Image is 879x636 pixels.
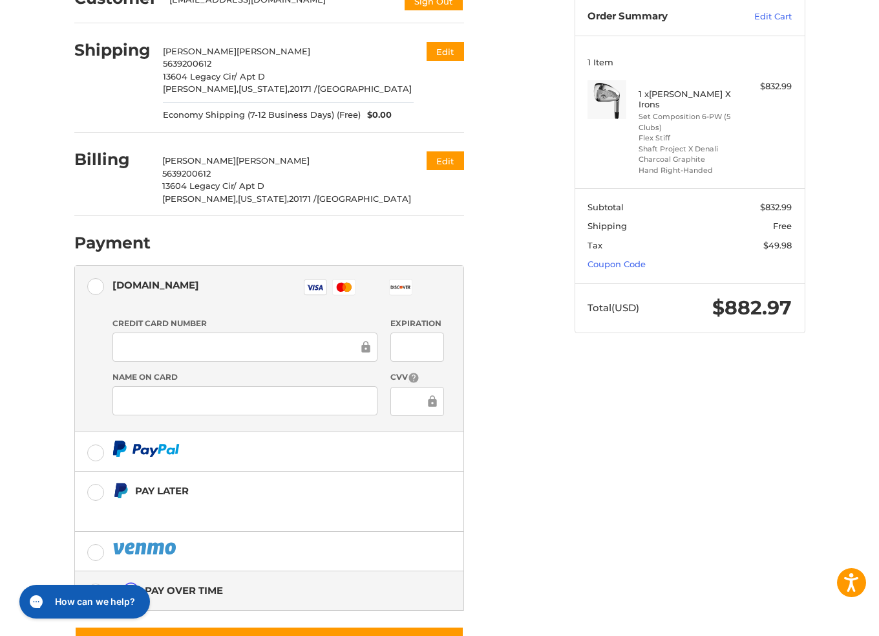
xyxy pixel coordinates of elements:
[74,233,151,253] h2: Payment
[162,181,233,191] span: 13604 Legacy Cir
[290,83,317,94] span: 20171 /
[588,10,726,23] h3: Order Summary
[237,46,310,56] span: [PERSON_NAME]
[163,71,234,82] span: 13604 Legacy Cir
[112,274,199,296] div: [DOMAIN_NAME]
[163,109,361,122] span: Economy Shipping (7-12 Business Days) (Free)
[726,10,792,23] a: Edit Cart
[317,83,412,94] span: [GEOGRAPHIC_DATA]
[773,221,792,231] span: Free
[639,111,737,133] li: Set Composition 6-PW (5 Clubs)
[390,318,444,329] label: Expiration
[361,109,392,122] span: $0.00
[13,580,153,623] iframe: Gorgias live chat messenger
[588,259,646,269] a: Coupon Code
[588,57,792,67] h3: 1 Item
[112,483,129,499] img: Pay Later icon
[236,155,310,166] span: [PERSON_NAME]
[163,58,211,69] span: 5639200612
[772,601,879,636] iframe: Google Customer Reviews
[112,441,180,457] img: PayPal icon
[588,240,602,250] span: Tax
[588,221,627,231] span: Shipping
[639,144,737,165] li: Shaft Project X Denali Charcoal Graphite
[233,181,264,191] span: / Apt D
[112,505,383,516] iframe: PayPal Message 1
[112,540,178,556] img: PayPal icon
[74,40,151,60] h2: Shipping
[639,165,737,176] li: Hand Right-Handed
[112,371,377,383] label: Name on Card
[162,193,238,204] span: [PERSON_NAME],
[145,580,223,601] div: Pay over time
[427,151,464,170] button: Edit
[763,240,792,250] span: $49.98
[712,296,792,320] span: $882.97
[74,149,150,170] h2: Billing
[135,480,383,501] div: Pay Later
[112,318,377,329] label: Credit Card Number
[162,168,211,179] span: 5639200612
[588,202,624,212] span: Subtotal
[163,83,238,94] span: [PERSON_NAME],
[427,42,464,61] button: Edit
[234,71,265,82] span: / Apt D
[162,155,236,166] span: [PERSON_NAME]
[163,46,237,56] span: [PERSON_NAME]
[317,193,411,204] span: [GEOGRAPHIC_DATA]
[639,89,737,110] h4: 1 x [PERSON_NAME] X Irons
[741,80,792,93] div: $832.99
[238,193,289,204] span: [US_STATE],
[390,371,444,384] label: CVV
[238,83,290,94] span: [US_STATE],
[289,193,317,204] span: 20171 /
[588,302,639,314] span: Total (USD)
[760,202,792,212] span: $832.99
[639,133,737,144] li: Flex Stiff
